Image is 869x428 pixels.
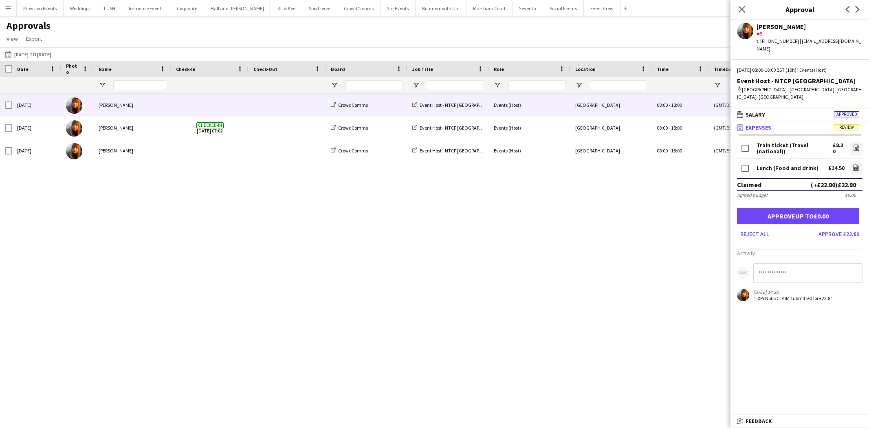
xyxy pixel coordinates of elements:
div: (GMT/BST) [GEOGRAPHIC_DATA] [709,117,803,139]
span: Checked-in [196,122,224,128]
span: Export [26,35,42,42]
div: (GMT/BST) [GEOGRAPHIC_DATA] [709,139,803,162]
div: £0.00 [845,192,856,198]
span: Date [17,66,29,72]
div: £14.50 [828,165,845,171]
button: Open Filter Menu [575,82,583,89]
span: - [669,125,670,131]
div: [GEOGRAPHIC_DATA] | [GEOGRAPHIC_DATA], [GEOGRAPHIC_DATA], [GEOGRAPHIC_DATA] [737,86,862,101]
div: (+£22.80) £22.80 [811,181,856,189]
span: Feedback [746,417,772,425]
button: Marsham Court [466,0,513,16]
div: [DATE] [12,94,61,116]
a: Event Host - NTCP [GEOGRAPHIC_DATA] [412,148,502,154]
div: Claimed [737,181,761,189]
button: LUSH [97,0,122,16]
span: View [7,35,18,42]
div: (GMT/BST) [GEOGRAPHIC_DATA] [709,94,803,116]
span: Event Host - NTCP [GEOGRAPHIC_DATA] [420,125,502,131]
span: 18:00 [671,125,682,131]
img: Gemma Bradley [66,120,82,137]
span: Timezone [714,66,737,72]
a: Event Host - NTCP [GEOGRAPHIC_DATA] [412,102,502,108]
span: Event Host - NTCP [GEOGRAPHIC_DATA] [420,102,502,108]
img: Gemma Bradley [66,97,82,114]
div: "EXPENSES CLAIM submitted for £22.8" [753,295,832,301]
div: Train ticket (Travel (national)) [757,142,833,154]
button: Open Filter Menu [494,82,501,89]
div: [GEOGRAPHIC_DATA] [570,117,652,139]
a: Export [23,33,45,44]
div: 5 [757,30,862,38]
span: Location [575,66,596,72]
h3: Approval [730,4,869,15]
span: CrowdComms [338,102,368,108]
span: Approved [834,111,859,117]
div: Agreed budget [737,192,768,198]
div: Events (Host) [489,94,570,116]
h3: Activity [737,249,862,257]
button: Social Events [543,0,584,16]
button: Provision Events [17,0,64,16]
button: Corporate [170,0,204,16]
div: t. [PHONE_NUMBER] | [EMAIL_ADDRESS][DOMAIN_NAME] [757,38,862,52]
input: Name Filter Input [113,80,166,90]
button: Reject all [737,227,772,240]
img: Gemma Bradley [66,143,82,159]
button: Approve £22.80 [815,227,862,240]
input: Job Title Filter Input [427,80,484,90]
button: Open Filter Menu [412,82,420,89]
div: [PERSON_NAME] [94,117,171,139]
div: [DATE] [12,139,61,162]
div: Events (Host) [489,117,570,139]
span: Salary [746,111,765,118]
span: Check-Out [253,66,277,72]
span: 08:00 [657,148,668,154]
span: CrowdComms [338,148,368,154]
div: Lunch (Food and drink) [757,165,818,171]
span: Role [494,66,504,72]
button: Open Filter Menu [99,82,106,89]
div: [DATE] 14:25 [753,289,832,295]
mat-expansion-panel-header: Feedback [730,415,869,427]
span: 08:00 [657,125,668,131]
div: Event Host - NTCP [GEOGRAPHIC_DATA] [737,77,862,84]
button: Immense Events [122,0,170,16]
span: Photo [66,63,79,75]
div: [DATE] 08:00-18:00 BST (10h) | Events (Host) [737,66,862,74]
button: Weddings [64,0,97,16]
a: CrowdComms [331,148,368,154]
button: CrowdComms [337,0,381,16]
span: Name [99,66,112,72]
button: Approveup to£0.00 [737,208,859,224]
a: Event Host - NTCP [GEOGRAPHIC_DATA] [412,125,502,131]
button: Hall and [PERSON_NAME] [204,0,271,16]
div: £8.30 [833,142,845,154]
input: Timezone Filter Input [728,80,798,90]
div: [PERSON_NAME] [757,23,862,30]
span: Check-In [176,66,196,72]
span: [DATE] 07:02 [176,117,244,139]
span: Job Title [412,66,433,72]
button: Sportserve [302,0,337,16]
span: 18:00 [671,148,682,154]
button: Open Filter Menu [331,82,338,89]
input: Board Filter Input [345,80,403,90]
div: ExpensesReview [730,134,869,312]
input: Location Filter Input [590,80,647,90]
span: CrowdComms [338,125,368,131]
div: Events (Host) [489,139,570,162]
span: Expenses [746,124,771,131]
span: Time [657,66,669,72]
span: 08:00 [657,102,668,108]
span: - [669,102,670,108]
a: View [3,33,21,44]
div: [PERSON_NAME] [94,94,171,116]
div: [DATE] [12,117,61,139]
button: Seventa [513,0,543,16]
span: Board [331,66,345,72]
app-user-avatar: Gemma Bradley [737,289,749,301]
button: Open Filter Menu [714,82,721,89]
button: Bournemouth Uni [416,0,466,16]
a: CrowdComms [331,102,368,108]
